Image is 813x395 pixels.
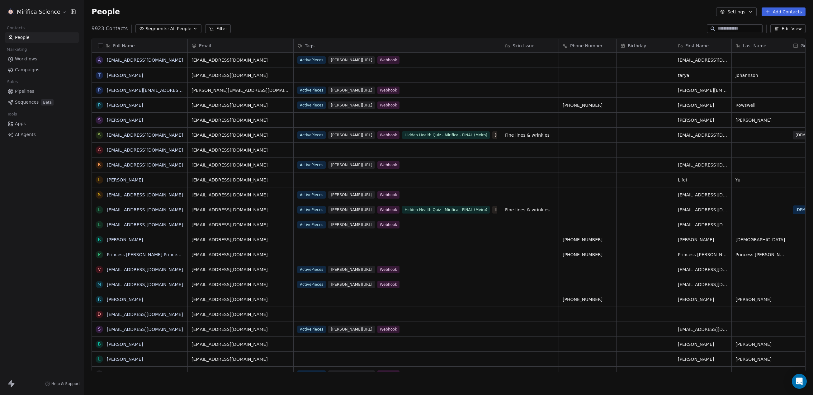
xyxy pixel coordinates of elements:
span: People [15,34,30,41]
div: s [98,326,101,332]
span: [PERSON_NAME] [678,356,728,362]
span: ActivePieces [297,131,326,139]
span: [PERSON_NAME][URL] [328,56,375,64]
span: Lifei [678,177,728,183]
span: [EMAIL_ADDRESS][DOMAIN_NAME] [678,266,728,273]
span: [PERSON_NAME][URL] [328,161,375,169]
span: [EMAIL_ADDRESS][DOMAIN_NAME] [191,281,290,288]
div: grid [92,53,188,372]
span: [PERSON_NAME] [735,356,785,362]
button: Edit View [770,24,806,33]
span: 9923 Contacts [92,25,128,32]
span: Marketing [4,45,30,54]
span: [PERSON_NAME] [735,296,785,303]
div: t [98,72,101,78]
a: [EMAIL_ADDRESS][DOMAIN_NAME] [107,58,183,63]
span: [EMAIL_ADDRESS][DOMAIN_NAME] [191,72,290,78]
span: Fine lines & wrinkles [505,207,555,213]
div: v [98,266,101,273]
div: Email [188,39,293,52]
div: Phone Number [559,39,616,52]
span: Phone Number [570,43,603,49]
a: [EMAIL_ADDRESS][DOMAIN_NAME] [107,312,183,317]
span: [PERSON_NAME] [678,117,728,123]
span: [PHONE_NUMBER] [563,252,612,258]
div: Last Name [732,39,789,52]
div: Full Name [92,39,187,52]
a: [EMAIL_ADDRESS][DOMAIN_NAME] [107,148,183,153]
span: [EMAIL_ADDRESS][DOMAIN_NAME] [191,311,290,317]
span: [EMAIL_ADDRESS][DOMAIN_NAME] [191,252,290,258]
div: a [98,57,101,63]
span: [PERSON_NAME] [492,206,528,214]
span: [EMAIL_ADDRESS][DOMAIN_NAME] [191,132,290,138]
span: Princess [PERSON_NAME] [735,252,785,258]
a: [EMAIL_ADDRESS][DOMAIN_NAME] [107,162,183,167]
a: [PERSON_NAME] [107,357,143,362]
span: Webhook [377,191,400,199]
a: Campaigns [5,65,79,75]
span: [EMAIL_ADDRESS][DOMAIN_NAME] [678,281,728,288]
a: [PERSON_NAME] [107,342,143,347]
div: Skin Issue [501,39,559,52]
span: Beta [41,99,54,106]
span: ActivePieces [297,87,326,94]
a: [EMAIL_ADDRESS][DOMAIN_NAME] [107,192,183,197]
img: MIRIFICA%20science_logo_icon-big.png [7,8,14,16]
span: [PHONE_NUMBER] [563,102,612,108]
span: Segments: [145,26,169,32]
a: [EMAIL_ADDRESS][DOMAIN_NAME] [107,133,183,138]
div: Tags [294,39,501,52]
div: R [98,236,101,243]
div: L [98,356,101,362]
div: R [98,296,101,303]
span: [EMAIL_ADDRESS][DOMAIN_NAME] [191,207,290,213]
div: P [98,251,101,258]
span: Campaigns [15,67,39,73]
span: [PHONE_NUMBER] [563,237,612,243]
span: [EMAIL_ADDRESS][DOMAIN_NAME] [191,326,290,332]
span: Yu [735,177,785,183]
span: [PERSON_NAME][URL] [328,87,375,94]
div: t [98,371,101,377]
span: [PERSON_NAME][EMAIL_ADDRESS][DOMAIN_NAME] [678,87,728,93]
span: Webhook [377,161,400,169]
span: Webhook [377,101,400,109]
span: Apps [15,120,26,127]
span: [EMAIL_ADDRESS][DOMAIN_NAME] [191,192,290,198]
span: [PERSON_NAME] [678,341,728,347]
span: Webhook [377,56,400,64]
span: Last Name [743,43,766,49]
span: [PERSON_NAME][URL] [328,221,375,228]
a: Apps [5,119,79,129]
span: ActivePieces [297,281,326,288]
span: Skin Issue [513,43,534,49]
a: [EMAIL_ADDRESS][DOMAIN_NAME] [107,372,183,377]
div: Open Intercom Messenger [792,374,807,389]
span: ActivePieces [297,191,326,199]
span: Tools [4,110,20,119]
div: Birthday [617,39,674,52]
span: [PERSON_NAME] [678,237,728,243]
span: [PERSON_NAME][URL] [328,370,375,378]
div: p [98,87,101,93]
span: ActivePieces [297,206,326,214]
div: b [98,341,101,347]
button: Mirifica Science [7,7,66,17]
a: [PERSON_NAME][EMAIL_ADDRESS][DOMAIN_NAME] [107,88,219,93]
div: s [98,191,101,198]
span: [EMAIL_ADDRESS][DOMAIN_NAME] [191,117,290,123]
span: Webhook [377,266,400,273]
span: [PHONE_NUMBER] [563,296,612,303]
span: Pipelines [15,88,34,95]
a: [EMAIL_ADDRESS][DOMAIN_NAME] [107,222,183,227]
button: Filter [205,24,231,33]
button: Add Contacts [762,7,806,16]
span: [EMAIL_ADDRESS][DOMAIN_NAME] [678,132,728,138]
span: [PERSON_NAME][URL] [328,131,375,139]
a: Princess [PERSON_NAME] Princess [PERSON_NAME] [107,252,219,257]
span: [PERSON_NAME][URL] [328,101,375,109]
span: [PERSON_NAME] [678,102,728,108]
span: [EMAIL_ADDRESS][DOMAIN_NAME] [191,266,290,273]
span: Webhook [377,206,400,214]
